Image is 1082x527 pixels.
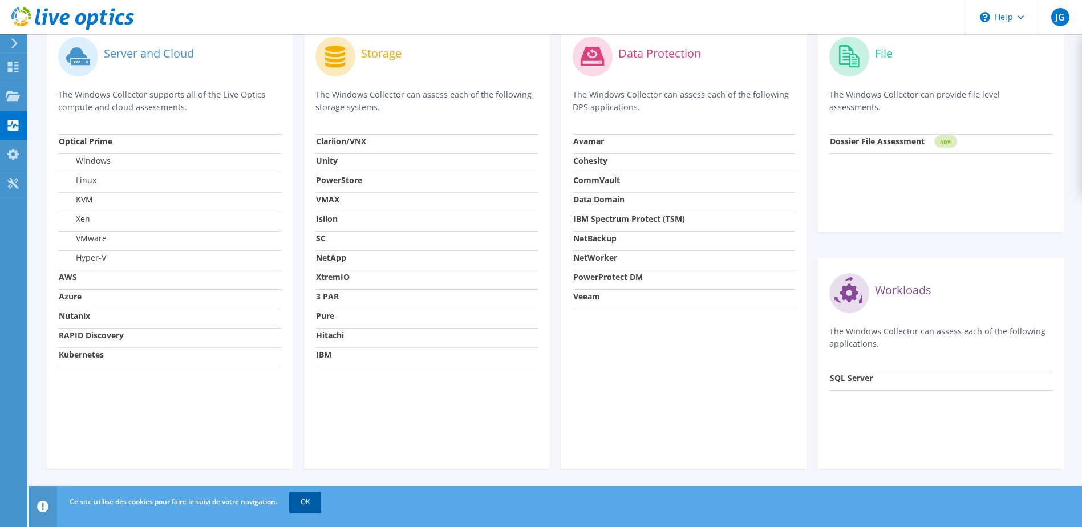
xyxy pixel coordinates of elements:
label: Data Protection [618,48,701,59]
a: OK [289,492,321,512]
strong: Clariion/VNX [316,136,366,147]
label: VMware [59,233,107,244]
label: Storage [361,48,402,59]
p: The Windows Collector can provide file level assessments. [829,88,1052,113]
p: The Windows Collector supports all of the Live Optics compute and cloud assessments. [58,88,281,113]
tspan: NEW! [940,139,951,145]
strong: PowerProtect DM [573,271,643,282]
label: Workloads [875,285,931,296]
strong: NetApp [316,252,346,263]
strong: Hitachi [316,330,344,340]
strong: CommVault [573,175,620,185]
strong: VMAX [316,194,339,205]
label: File [875,48,893,59]
strong: Kubernetes [59,349,104,360]
strong: Optical Prime [59,136,112,147]
strong: SC [316,233,326,244]
strong: 3 PAR [316,291,339,302]
label: Server and Cloud [104,48,194,59]
p: The Windows Collector can assess each of the following applications. [829,325,1052,350]
strong: Nutanix [59,310,90,321]
strong: NetBackup [573,233,617,244]
strong: SQL Server [830,372,873,383]
label: KVM [59,194,93,205]
strong: Azure [59,291,82,302]
span: Ce site utilise des cookies pour faire le suivi de votre navigation. [70,497,277,506]
strong: Isilon [316,213,338,224]
strong: NetWorker [573,252,617,263]
p: The Windows Collector can assess each of the following storage systems. [315,88,538,113]
strong: PowerStore [316,175,362,185]
strong: Dossier File Assessment [830,136,925,147]
strong: Unity [316,155,338,166]
strong: RAPID Discovery [59,330,124,340]
strong: IBM [316,349,331,360]
label: Linux [59,175,96,186]
svg: \n [980,12,990,22]
strong: IBM Spectrum Protect (TSM) [573,213,685,224]
strong: XtremIO [316,271,350,282]
p: The Windows Collector can assess each of the following DPS applications. [573,88,796,113]
strong: AWS [59,271,77,282]
label: Xen [59,213,90,225]
strong: Pure [316,310,334,321]
strong: Data Domain [573,194,625,205]
label: Windows [59,155,111,167]
label: Hyper-V [59,252,106,263]
span: JG [1051,8,1069,26]
strong: Cohesity [573,155,607,166]
strong: Avamar [573,136,604,147]
strong: Veeam [573,291,600,302]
